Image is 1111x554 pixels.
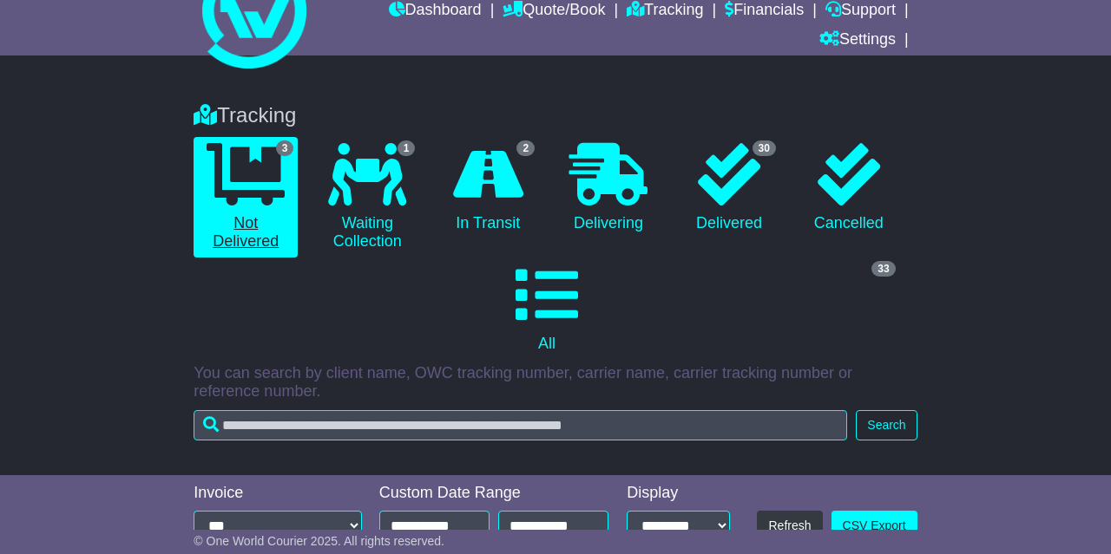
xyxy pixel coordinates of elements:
[798,137,900,239] a: Cancelled
[871,261,895,277] span: 33
[185,103,925,128] div: Tracking
[194,364,917,401] p: You can search by client name, OWC tracking number, carrier name, carrier tracking number or refe...
[276,140,294,156] span: 3
[627,484,730,503] div: Display
[437,137,539,239] a: 2 In Transit
[194,534,444,548] span: © One World Courier 2025. All rights reserved.
[678,137,780,239] a: 30 Delivered
[398,140,416,156] span: 1
[379,484,608,503] div: Custom Date Range
[832,511,917,541] a: CSV Export
[819,26,896,55] a: Settings
[315,137,419,257] a: 1 Waiting Collection
[757,511,822,541] button: Refresh
[194,137,298,257] a: 3 Not Delivered
[194,484,361,503] div: Invoice
[194,257,899,360] a: 33 All
[516,140,535,156] span: 2
[753,140,776,156] span: 30
[556,137,661,239] a: Delivering
[856,410,917,440] button: Search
